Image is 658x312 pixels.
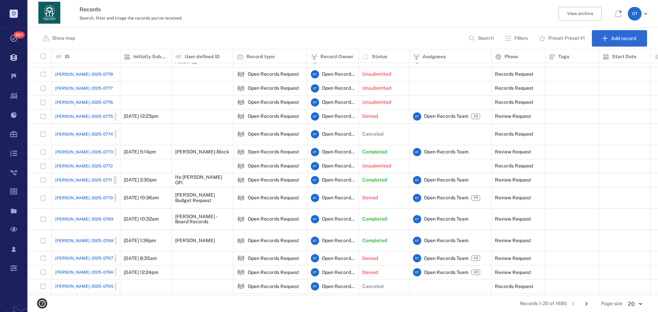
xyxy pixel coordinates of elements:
[322,85,355,92] span: Open Records Team
[237,215,245,223] img: icon Open Records Request
[322,149,355,155] span: Open Records Team
[472,255,479,261] span: +1
[322,71,355,78] span: Open Records Team
[116,238,132,244] span: Closed
[495,256,531,261] div: Review Request
[237,148,245,156] img: icon Open Records Request
[248,256,299,261] div: Open Records Request
[237,98,245,107] div: Open Records Request
[322,163,355,170] span: Open Records Team
[413,112,421,121] div: O T
[237,254,245,262] div: Open Records Request
[628,7,650,21] button: OT
[581,298,592,309] button: Go to next page
[362,99,391,106] p: Unsubmitted
[237,70,245,78] div: Open Records Request
[322,131,355,138] span: Open Records Team
[185,53,220,60] p: User defined ID
[424,149,468,155] span: Open Records Team
[567,298,593,309] nav: pagination navigation
[55,148,133,156] a: [PERSON_NAME]-2025-0773Closed
[237,268,245,276] div: Open Records Request
[248,163,299,169] div: Open Records Request
[34,296,50,311] button: help
[55,194,133,202] a: [PERSON_NAME]-2025-0770Closed
[495,238,531,243] div: Review Request
[495,270,531,275] div: Review Request
[124,269,158,276] p: [DATE] 12:24pm
[237,162,245,170] img: icon Open Records Request
[495,149,531,154] div: Review Request
[520,300,567,307] span: Records 1-20 of 1685
[495,86,534,91] div: Records Request
[248,86,299,91] div: Open Records Request
[80,5,453,14] h3: Records
[55,71,113,77] a: [PERSON_NAME]-2025-0778
[311,254,319,262] div: O T
[55,131,113,137] span: [PERSON_NAME]-2025-0774
[424,216,468,223] span: Open Records Team
[175,149,229,154] div: [PERSON_NAME]-Block
[55,238,113,244] span: [PERSON_NAME]-2025-0768
[424,195,468,201] span: Open Records Team
[175,214,230,225] div: [PERSON_NAME] - Board Records
[362,283,383,290] p: Canceled
[124,255,157,262] p: [DATE] 8:35am
[237,282,245,290] div: Open Records Request
[322,177,355,184] span: Open Records Team
[362,216,387,223] p: Completed
[237,268,245,276] img: icon Open Records Request
[362,131,383,138] p: Canceled
[175,238,215,243] div: [PERSON_NAME]
[311,162,319,170] div: O T
[124,195,159,201] p: [DATE] 10:36am
[55,113,113,120] span: [PERSON_NAME]-2025-0775
[413,176,421,184] div: O T
[55,85,113,91] a: [PERSON_NAME]-2025-0777
[514,35,528,42] p: Filters
[116,132,132,137] span: Closed
[501,30,533,47] button: Filters
[55,149,113,155] span: [PERSON_NAME]-2025-0773
[55,268,134,276] a: [PERSON_NAME]-2025-0766Closed
[472,270,479,275] span: +1
[592,30,647,47] button: Add record
[246,53,275,60] p: Record type
[471,195,480,201] span: +1
[311,130,319,138] div: O T
[248,238,299,243] div: Open Records Request
[535,30,590,47] button: Preset: Preset #1
[116,255,132,261] span: Closed
[248,177,299,183] div: Open Records Request
[55,237,134,245] a: [PERSON_NAME]-2025-0768Closed
[424,177,468,184] span: Open Records Team
[311,237,319,245] div: O T
[55,216,113,222] a: [PERSON_NAME]-2025-0769
[38,2,60,24] img: Georgia Department of Human Services logo
[237,194,245,202] div: Open Records Request
[55,99,113,105] span: [PERSON_NAME]-2025-0776
[237,237,245,245] img: icon Open Records Request
[248,149,299,154] div: Open Records Request
[124,113,158,120] p: [DATE] 12:23pm
[248,284,299,289] div: Open Records Request
[320,53,353,60] p: Record Owner
[311,98,319,107] div: O T
[175,175,230,185] div: Ife [PERSON_NAME] OFI
[362,149,387,155] p: Completed
[237,98,245,107] img: icon Open Records Request
[464,30,499,47] button: Search
[362,85,391,92] p: Unsubmitted
[248,195,299,200] div: Open Records Request
[55,254,133,262] a: [PERSON_NAME]-2025-0767Closed
[322,255,355,262] span: Open Records Team
[322,99,355,106] span: Open Records Team
[322,269,355,276] span: Open Records Team
[237,237,245,245] div: Open Records Request
[248,114,299,119] div: Open Records Request
[55,282,134,290] a: [PERSON_NAME]-2025-0765Closed
[133,53,168,60] p: Initially Submitted Date
[55,163,113,169] span: [PERSON_NAME]-2025-0772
